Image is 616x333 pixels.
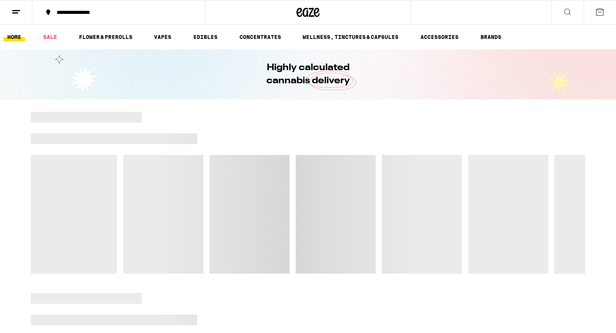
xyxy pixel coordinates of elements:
[236,32,285,42] a: CONCENTRATES
[39,32,61,42] a: SALE
[189,32,221,42] a: EDIBLES
[417,32,462,42] a: ACCESSORIES
[75,32,136,42] a: FLOWER & PREROLLS
[299,32,402,42] a: WELLNESS, TINCTURES & CAPSULES
[244,61,372,87] h1: Highly calculated cannabis delivery
[150,32,175,42] a: VAPES
[3,32,25,42] a: HOME
[477,32,505,42] a: BRANDS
